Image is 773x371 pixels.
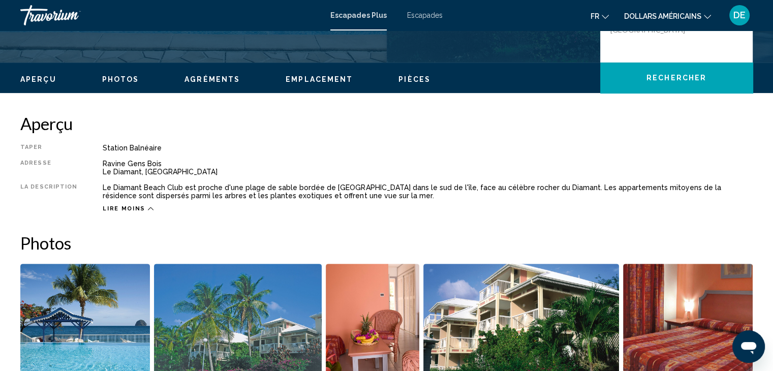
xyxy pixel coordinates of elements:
div: La description [20,183,77,200]
h2: Aperçu [20,113,753,134]
div: Adresse [20,160,77,176]
button: Aperçu [20,75,56,84]
button: Photos [102,75,139,84]
span: Agréments [184,75,240,83]
button: Changer de devise [624,9,711,23]
font: fr [591,12,599,20]
button: Rechercher [600,63,753,93]
span: Lire moins [103,205,145,212]
button: Changer de langue [591,9,609,23]
button: Menu utilisateur [726,5,753,26]
h2: Photos [20,233,753,253]
button: Pièces [398,75,430,84]
button: Lire moins [103,205,153,212]
span: Photos [102,75,139,83]
iframe: Bouton de lancement de la fenêtre de messagerie [732,330,765,363]
span: Aperçu [20,75,56,83]
div: Taper [20,144,77,152]
a: Travorium [20,5,320,25]
span: Emplacement [286,75,353,83]
a: Escapades [407,11,443,19]
div: Le Diamant Beach Club est proche d'une plage de sable bordée de [GEOGRAPHIC_DATA] dans le sud de ... [103,183,753,200]
a: Escapades Plus [330,11,387,19]
font: DE [733,10,746,20]
font: dollars américains [624,12,701,20]
button: Emplacement [286,75,353,84]
div: Station balnéaire [103,144,753,152]
button: Agréments [184,75,240,84]
span: Pièces [398,75,430,83]
span: Rechercher [646,74,706,82]
div: Ravine Gens Bois Le Diamant, [GEOGRAPHIC_DATA] [103,160,753,176]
